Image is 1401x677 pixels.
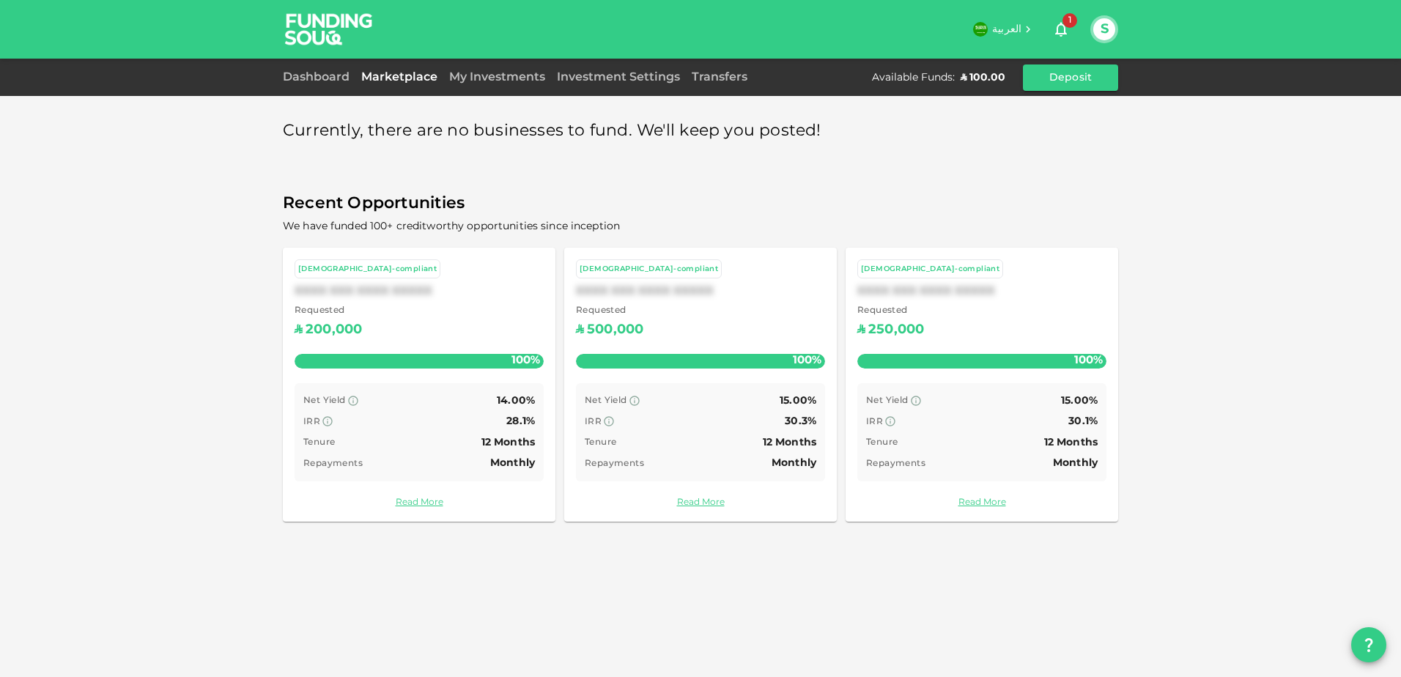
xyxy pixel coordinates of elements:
[992,24,1021,34] span: العربية
[283,190,1118,218] span: Recent Opportunities
[846,248,1118,522] a: [DEMOGRAPHIC_DATA]-compliantXXXX XXX XXXX XXXXX Requested ʢ250,000100% Net Yield 15.00% IRR 30.1%...
[564,248,837,522] a: [DEMOGRAPHIC_DATA]-compliantXXXX XXX XXXX XXXXX Requested ʢ500,000100% Net Yield 15.00% IRR 30.3%...
[298,263,437,275] div: [DEMOGRAPHIC_DATA]-compliant
[585,459,644,468] span: Repayments
[772,458,816,468] span: Monthly
[686,72,753,83] a: Transfers
[789,350,825,371] span: 100%
[1061,396,1098,406] span: 15.00%
[780,396,816,406] span: 15.00%
[868,319,924,342] div: 250,000
[1044,437,1098,448] span: 12 Months
[283,72,355,83] a: Dashboard
[866,418,883,426] span: IRR
[490,458,535,468] span: Monthly
[961,70,1005,85] div: ʢ 100.00
[866,438,898,447] span: Tenure
[580,263,718,275] div: [DEMOGRAPHIC_DATA]-compliant
[585,418,602,426] span: IRR
[1023,64,1118,91] button: Deposit
[973,22,988,37] img: flag-sa.b9a346574cdc8950dd34b50780441f57.svg
[283,248,555,522] a: [DEMOGRAPHIC_DATA]-compliantXXXX XXX XXXX XXXXX Requested ʢ200,000100% Net Yield 14.00% IRR 28.1%...
[763,437,816,448] span: 12 Months
[857,284,1106,298] div: XXXX XXX XXXX XXXXX
[872,70,955,85] div: Available Funds :
[508,350,544,371] span: 100%
[295,284,544,298] div: XXXX XXX XXXX XXXXX
[283,221,620,232] span: We have funded 100+ creditworthy opportunities since inception
[576,496,825,510] a: Read More
[1093,18,1115,40] button: S
[497,396,535,406] span: 14.00%
[585,396,627,405] span: Net Yield
[303,438,335,447] span: Tenure
[283,117,821,146] span: Currently, there are no businesses to fund. We'll keep you posted!
[1062,13,1077,28] span: 1
[866,396,909,405] span: Net Yield
[1351,627,1386,662] button: question
[1053,458,1098,468] span: Monthly
[576,304,643,319] span: Requested
[303,418,320,426] span: IRR
[303,396,346,405] span: Net Yield
[785,416,816,426] span: 30.3%
[295,319,303,342] div: ʢ
[443,72,551,83] a: My Investments
[857,304,924,319] span: Requested
[303,459,363,468] span: Repayments
[306,319,362,342] div: 200,000
[857,319,865,342] div: ʢ
[1068,416,1098,426] span: 30.1%
[587,319,643,342] div: 500,000
[1071,350,1106,371] span: 100%
[506,416,535,426] span: 28.1%
[551,72,686,83] a: Investment Settings
[576,319,584,342] div: ʢ
[585,438,616,447] span: Tenure
[866,459,925,468] span: Repayments
[355,72,443,83] a: Marketplace
[1046,15,1076,44] button: 1
[295,304,362,319] span: Requested
[295,496,544,510] a: Read More
[861,263,999,275] div: [DEMOGRAPHIC_DATA]-compliant
[857,496,1106,510] a: Read More
[481,437,535,448] span: 12 Months
[576,284,825,298] div: XXXX XXX XXXX XXXXX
